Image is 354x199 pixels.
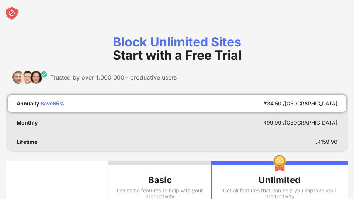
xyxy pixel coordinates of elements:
div: Basic [108,174,211,186]
span: Start with a Free Trial [113,48,242,63]
img: img-premium-medal [273,154,286,172]
div: Lifetime [17,139,37,145]
div: Trusted by over 1,000,000+ productive users [50,74,177,81]
div: ₹ 99.99 /[GEOGRAPHIC_DATA] [263,120,337,126]
div: Monthly [17,120,38,126]
img: blocksite-icon-white.svg [4,6,19,21]
div: Unlimited [213,174,346,186]
div: ₹ 34.50 /[GEOGRAPHIC_DATA] [264,101,337,107]
div: Annually [17,101,39,107]
img: trusted-by.svg [12,71,48,84]
div: Save 65 % [41,101,65,107]
div: Block Unlimited Sites [6,35,348,62]
div: ₹ 4159.90 [314,139,337,145]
